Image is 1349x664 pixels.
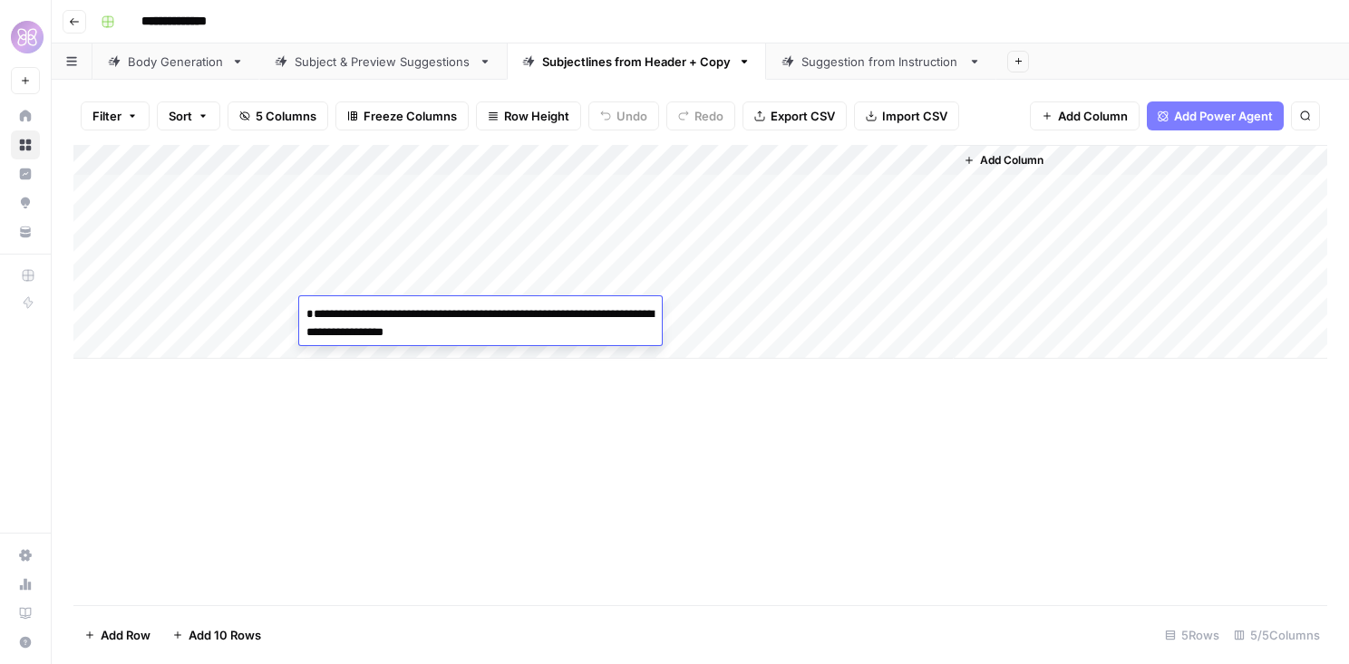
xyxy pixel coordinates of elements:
[81,101,150,130] button: Filter
[256,107,316,125] span: 5 Columns
[956,149,1051,172] button: Add Column
[504,107,569,125] span: Row Height
[1147,101,1284,130] button: Add Power Agent
[11,217,40,246] a: Your Data
[694,107,723,125] span: Redo
[11,541,40,570] a: Settings
[854,101,959,130] button: Import CSV
[666,101,735,130] button: Redo
[92,43,259,80] a: Body Generation
[73,621,161,650] button: Add Row
[801,53,961,71] div: Suggestion from Instruction
[11,599,40,628] a: Learning Hub
[92,107,121,125] span: Filter
[169,107,192,125] span: Sort
[364,107,457,125] span: Freeze Columns
[1030,101,1140,130] button: Add Column
[882,107,947,125] span: Import CSV
[259,43,507,80] a: Subject & Preview Suggestions
[542,53,731,71] div: Subjectlines from Header + Copy
[128,53,224,71] div: Body Generation
[1158,621,1227,650] div: 5 Rows
[11,21,44,53] img: HoneyLove Logo
[161,621,272,650] button: Add 10 Rows
[588,101,659,130] button: Undo
[11,14,40,60] button: Workspace: HoneyLove
[980,152,1043,168] span: Add Column
[11,130,40,159] a: Browse
[101,626,150,644] span: Add Row
[228,101,328,130] button: 5 Columns
[11,101,40,130] a: Home
[616,107,647,125] span: Undo
[189,626,261,644] span: Add 10 Rows
[1174,107,1273,125] span: Add Power Agent
[476,101,581,130] button: Row Height
[771,107,835,125] span: Export CSV
[11,159,40,188] a: Insights
[11,628,40,657] button: Help + Support
[1058,107,1128,125] span: Add Column
[335,101,469,130] button: Freeze Columns
[766,43,996,80] a: Suggestion from Instruction
[1227,621,1327,650] div: 5/5 Columns
[742,101,847,130] button: Export CSV
[11,570,40,599] a: Usage
[157,101,220,130] button: Sort
[11,188,40,217] a: Opportunities
[507,43,766,80] a: Subjectlines from Header + Copy
[295,53,471,71] div: Subject & Preview Suggestions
